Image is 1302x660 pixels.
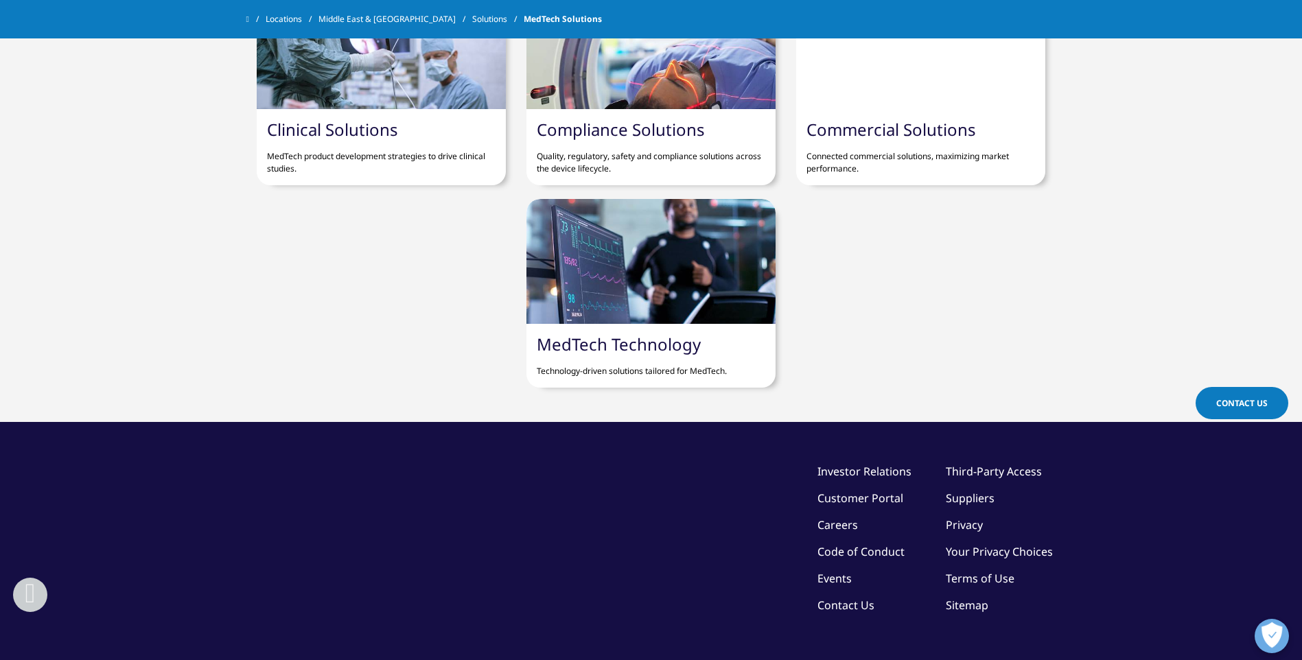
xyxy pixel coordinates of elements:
a: Third-Party Access [946,464,1042,479]
a: Terms of Use [946,571,1014,586]
a: Sitemap [946,598,988,613]
p: MedTech product development strategies to drive clinical studies. [267,140,496,175]
a: Contact Us [817,598,874,613]
a: Compliance Solutions [537,118,705,141]
span: MedTech Solutions [524,7,602,32]
span: Contact Us [1216,397,1268,409]
p: Connected commercial solutions, maximizing market performance. [806,140,1035,175]
a: Careers [817,517,858,532]
a: Privacy [946,517,983,532]
a: MedTech Technology [537,333,701,355]
p: Technology-driven solutions tailored for MedTech. [537,355,765,377]
a: Investor Relations [817,464,911,479]
a: Clinical Solutions [267,118,398,141]
p: Quality, regulatory, safety and compliance solutions across the device lifecycle. [537,140,765,175]
button: فتح التفضيلات [1255,619,1289,653]
a: Code of Conduct [817,544,905,559]
a: Middle East & [GEOGRAPHIC_DATA] [318,7,472,32]
a: Contact Us [1196,387,1288,419]
a: Solutions [472,7,524,32]
a: Locations [266,7,318,32]
a: Events [817,571,852,586]
a: Customer Portal [817,491,903,506]
a: Suppliers [946,491,995,506]
a: Commercial Solutions [806,118,976,141]
a: Your Privacy Choices [946,544,1056,559]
